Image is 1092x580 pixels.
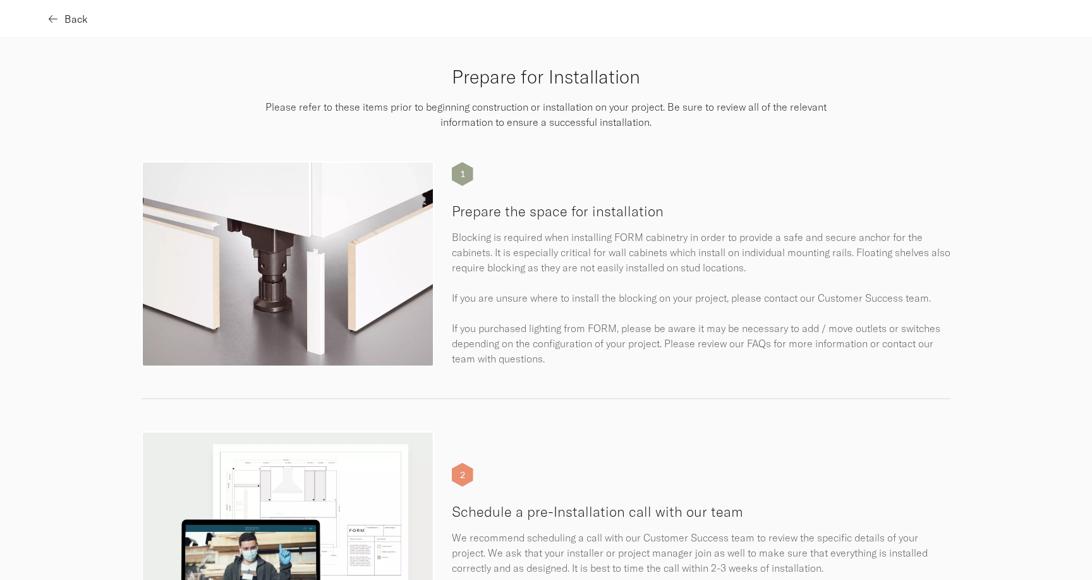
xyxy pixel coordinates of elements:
div: 1 [452,162,473,186]
button: Back [51,4,88,33]
h3: Prepare for Installation [245,63,847,90]
span: Back [64,14,88,24]
p: Blocking is required when installing FORM cabinetry in order to provide a safe and secure anchor ... [452,230,951,366]
img: prepare-installation-01.webp [142,161,434,367]
div: 2 [452,463,473,487]
h5: Prepare the space for installation [452,202,951,221]
h5: Schedule a pre-Installation call with our team [452,502,951,521]
p: Please refer to these items prior to beginning construction or installation on your project. Be s... [245,99,847,130]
